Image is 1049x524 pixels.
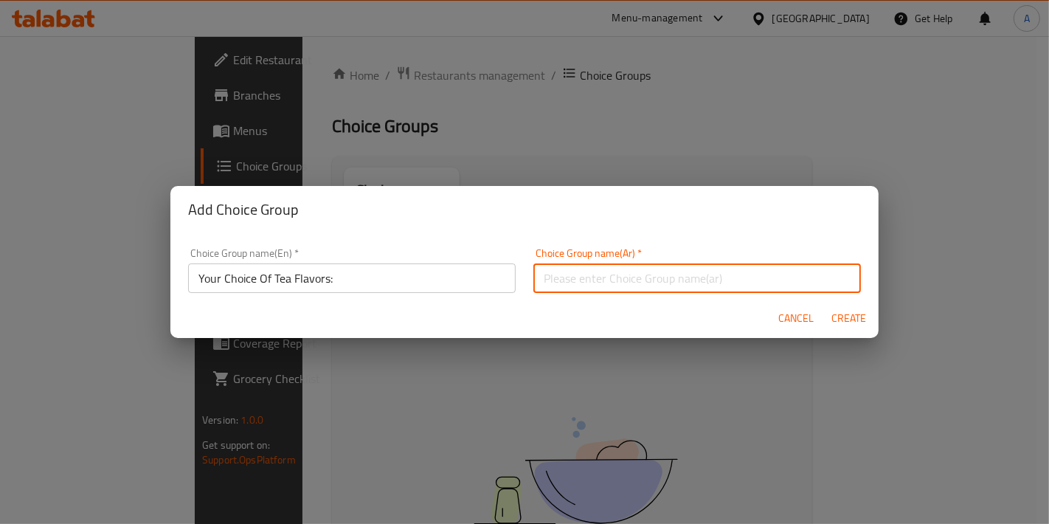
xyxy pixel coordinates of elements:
h2: Add Choice Group [188,198,861,221]
span: Create [831,309,867,328]
span: Cancel [778,309,814,328]
button: Create [825,305,873,332]
input: Please enter Choice Group name(en) [188,263,516,293]
input: Please enter Choice Group name(ar) [533,263,861,293]
button: Cancel [772,305,820,332]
